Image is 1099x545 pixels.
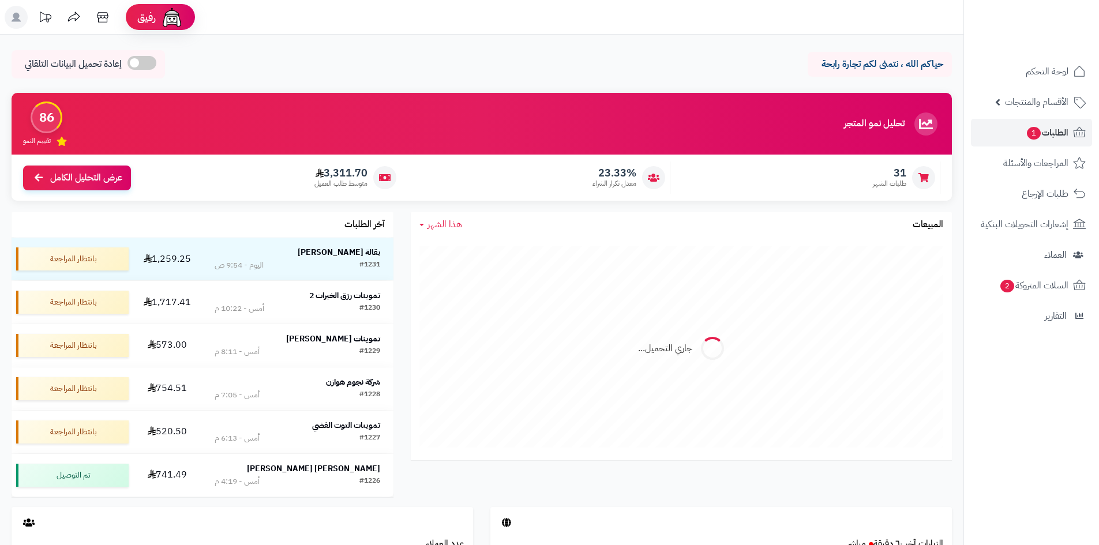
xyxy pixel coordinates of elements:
[816,58,943,71] p: حياكم الله ، نتمنى لكم تجارة رابحة
[286,333,380,345] strong: تموينات [PERSON_NAME]
[16,464,129,487] div: تم التوصيل
[215,303,264,314] div: أمس - 10:22 م
[971,119,1092,146] a: الطلبات1
[971,302,1092,330] a: التقارير
[359,476,380,487] div: #1226
[247,463,380,475] strong: [PERSON_NAME] [PERSON_NAME]
[31,6,59,32] a: تحديثات المنصة
[215,389,260,401] div: أمس - 7:05 م
[160,6,183,29] img: ai-face.png
[133,454,201,497] td: 741.49
[133,281,201,324] td: 1,717.41
[309,290,380,302] strong: تموينات رزق الخيرات 2
[971,58,1092,85] a: لوحة التحكم
[314,179,367,189] span: متوسط طلب العميل
[133,411,201,453] td: 520.50
[16,420,129,443] div: بانتظار المراجعة
[215,476,260,487] div: أمس - 4:19 م
[419,218,462,231] a: هذا الشهر
[312,419,380,431] strong: تموينات التوت الفضي
[16,334,129,357] div: بانتظار المراجعة
[1003,155,1068,171] span: المراجعات والأسئلة
[359,260,380,271] div: #1231
[298,246,380,258] strong: بقالة [PERSON_NAME]
[215,433,260,444] div: أمس - 6:13 م
[1021,12,1088,36] img: logo-2.png
[981,216,1068,232] span: إشعارات التحويلات البنكية
[50,171,122,185] span: عرض التحليل الكامل
[1026,126,1041,140] span: 1
[913,220,943,230] h3: المبيعات
[1005,94,1068,110] span: الأقسام والمنتجات
[359,433,380,444] div: #1227
[971,149,1092,177] a: المراجعات والأسئلة
[999,277,1068,294] span: السلات المتروكة
[23,166,131,190] a: عرض التحليل الكامل
[1000,279,1015,293] span: 2
[16,247,129,270] div: بانتظار المراجعة
[23,136,51,146] span: تقييم النمو
[873,167,906,179] span: 31
[1044,247,1067,263] span: العملاء
[1022,186,1068,202] span: طلبات الإرجاع
[844,119,905,129] h3: تحليل نمو المتجر
[215,346,260,358] div: أمس - 8:11 م
[971,180,1092,208] a: طلبات الإرجاع
[133,324,201,367] td: 573.00
[359,346,380,358] div: #1229
[137,10,156,24] span: رفيق
[873,179,906,189] span: طلبات الشهر
[592,167,636,179] span: 23.33%
[16,377,129,400] div: بانتظار المراجعة
[344,220,385,230] h3: آخر الطلبات
[359,303,380,314] div: #1230
[1045,308,1067,324] span: التقارير
[592,179,636,189] span: معدل تكرار الشراء
[1026,125,1068,141] span: الطلبات
[314,167,367,179] span: 3,311.70
[215,260,264,271] div: اليوم - 9:54 ص
[326,376,380,388] strong: شركة نجوم هوازن
[133,367,201,410] td: 754.51
[16,291,129,314] div: بانتظار المراجعة
[638,342,692,355] div: جاري التحميل...
[971,241,1092,269] a: العملاء
[427,217,462,231] span: هذا الشهر
[1026,63,1068,80] span: لوحة التحكم
[25,58,122,71] span: إعادة تحميل البيانات التلقائي
[971,211,1092,238] a: إشعارات التحويلات البنكية
[359,389,380,401] div: #1228
[971,272,1092,299] a: السلات المتروكة2
[133,238,201,280] td: 1,259.25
